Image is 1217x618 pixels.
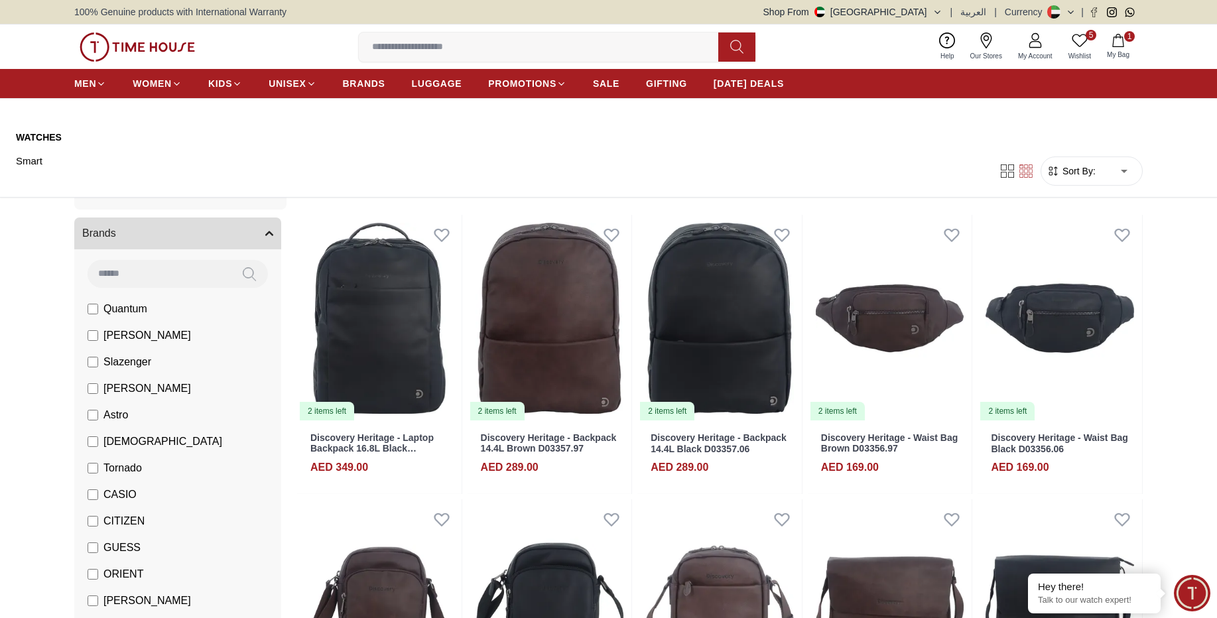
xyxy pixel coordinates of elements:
input: Tornado [88,463,98,473]
a: BRANDS [343,72,385,95]
input: Slazenger [88,357,98,367]
span: [DATE] DEALS [714,77,784,90]
span: My Bag [1102,50,1135,60]
div: Chat Widget [1174,575,1210,611]
span: WOMEN [133,77,172,90]
input: Astro [88,410,98,420]
span: GUESS [103,540,141,556]
a: Discovery Heritage - Backpack 14.4L Black D03357.06 [651,432,787,454]
a: Discovery Heritage - Backpack 14.4L Brown D03357.972 items left [468,215,632,422]
span: Quantum [103,301,147,317]
span: LUGGAGE [412,77,462,90]
img: Discovery Heritage - Laptop Backpack 16.8L Black D03358.06 [297,215,462,422]
span: Tornado [103,460,142,476]
span: Our Stores [965,51,1007,61]
a: Help [932,30,962,64]
a: GIFTING [646,72,687,95]
a: Whatsapp [1125,7,1135,17]
span: [DEMOGRAPHIC_DATA] [103,434,222,450]
span: Slazenger [103,354,151,370]
div: 2 items left [300,402,354,420]
input: [PERSON_NAME] [88,330,98,341]
p: Talk to our watch expert! [1038,595,1151,606]
div: 2 items left [640,402,694,420]
button: Sort By: [1047,164,1096,178]
a: 5Wishlist [1060,30,1099,64]
input: CITIZEN [88,516,98,526]
a: Discovery Heritage - Laptop Backpack 16.8L Black D03358.06 [310,432,434,465]
img: ... [80,32,195,62]
span: KIDS [208,77,232,90]
h4: AED 289.00 [651,460,708,475]
span: 100% Genuine products with International Warranty [74,5,287,19]
a: Discovery Heritage - Backpack 14.4L Brown D03357.97 [481,432,617,454]
div: 2 items left [980,402,1035,420]
a: MEN [74,72,106,95]
span: CITIZEN [103,513,145,529]
input: [DEMOGRAPHIC_DATA] [88,436,98,447]
span: | [1081,5,1084,19]
input: ORIENT [88,569,98,580]
input: Quantum [88,304,98,314]
span: [PERSON_NAME] [103,593,191,609]
input: GUESS [88,542,98,553]
span: Sort By: [1060,164,1096,178]
input: [PERSON_NAME] [88,595,98,606]
a: Watches [16,131,172,144]
span: | [950,5,953,19]
span: UNISEX [269,77,306,90]
div: Hey there! [1038,580,1151,593]
a: Discovery Heritage - Waist Bag Brown D03356.972 items left [808,215,972,422]
button: 1My Bag [1099,31,1137,62]
a: Smart [16,152,172,170]
a: Discovery Heritage - Backpack 14.4L Black D03357.062 items left [637,215,802,422]
span: My Account [1013,51,1058,61]
span: GIFTING [646,77,687,90]
a: KIDS [208,72,242,95]
a: WOMEN [133,72,182,95]
span: [PERSON_NAME] [103,328,191,343]
span: | [994,5,997,19]
a: PROMOTIONS [488,72,566,95]
span: MEN [74,77,96,90]
button: Shop From[GEOGRAPHIC_DATA] [763,5,942,19]
a: Our Stores [962,30,1010,64]
a: Discovery Heritage - Laptop Backpack 16.8L Black D03358.062 items left [297,215,462,422]
h4: AED 169.00 [991,460,1049,475]
span: Help [935,51,960,61]
input: [PERSON_NAME] [88,383,98,394]
h4: AED 289.00 [481,460,539,475]
img: United Arab Emirates [814,7,825,17]
span: 5 [1086,30,1096,40]
span: Brands [82,225,116,241]
img: Discovery Heritage - Waist Bag Brown D03356.97 [808,215,972,422]
a: [DATE] DEALS [714,72,784,95]
button: Brands [74,217,281,249]
div: 2 items left [470,402,525,420]
div: Currency [1005,5,1048,19]
span: Astro [103,407,128,423]
a: UNISEX [269,72,316,95]
span: Wishlist [1063,51,1096,61]
span: 1 [1124,31,1135,42]
h4: AED 169.00 [821,460,879,475]
a: SALE [593,72,619,95]
span: ORIENT [103,566,143,582]
a: Discovery Heritage - Waist Bag Black D03356.062 items left [978,215,1142,422]
input: CASIO [88,489,98,500]
span: SALE [593,77,619,90]
span: PROMOTIONS [488,77,556,90]
img: Discovery Heritage - Backpack 14.4L Brown D03357.97 [468,215,632,422]
button: العربية [960,5,986,19]
a: Facebook [1089,7,1099,17]
div: 2 items left [810,402,865,420]
h4: AED 349.00 [310,460,368,475]
a: Discovery Heritage - Waist Bag Black D03356.06 [991,432,1127,454]
a: LUGGAGE [412,72,462,95]
span: BRANDS [343,77,385,90]
span: [PERSON_NAME] [103,381,191,397]
img: Discovery Heritage - Backpack 14.4L Black D03357.06 [637,215,802,422]
a: Instagram [1107,7,1117,17]
span: CASIO [103,487,137,503]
